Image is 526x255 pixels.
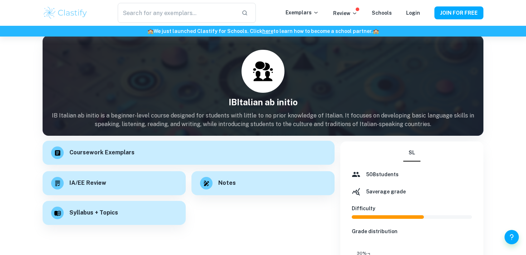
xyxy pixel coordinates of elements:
[43,96,483,109] h4: IB Italian ab initio
[406,10,420,16] a: Login
[366,188,406,196] h6: 5 average grade
[1,27,525,35] h6: We just launched Clastify for Schools. Click to learn how to become a school partner.
[286,9,319,16] p: Exemplars
[372,10,392,16] a: Schools
[69,208,118,217] h6: Syllabus + Topics
[69,148,135,157] h6: Coursework Exemplars
[218,179,236,188] h6: Notes
[434,6,483,19] button: JOIN FOR FREE
[333,9,357,17] p: Review
[191,171,335,195] a: Notes
[69,179,106,188] h6: IA/EE Review
[352,227,472,235] h6: Grade distribution
[366,170,399,178] h6: 508 students
[352,205,472,212] h6: Difficulty
[505,230,519,244] button: Help and Feedback
[43,141,335,165] a: Coursework Exemplars
[43,111,483,129] p: IB Italian ab initio is a beginner-level course designed for students with little to no prior kno...
[118,3,236,23] input: Search for any exemplars...
[262,28,273,34] a: here
[373,28,379,34] span: 🏫
[147,28,154,34] span: 🏫
[43,6,88,20] img: Clastify logo
[43,171,186,195] a: IA/EE Review
[252,61,274,82] img: english-ab-initio.svg
[43,201,186,225] a: Syllabus + Topics
[403,144,420,162] button: SL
